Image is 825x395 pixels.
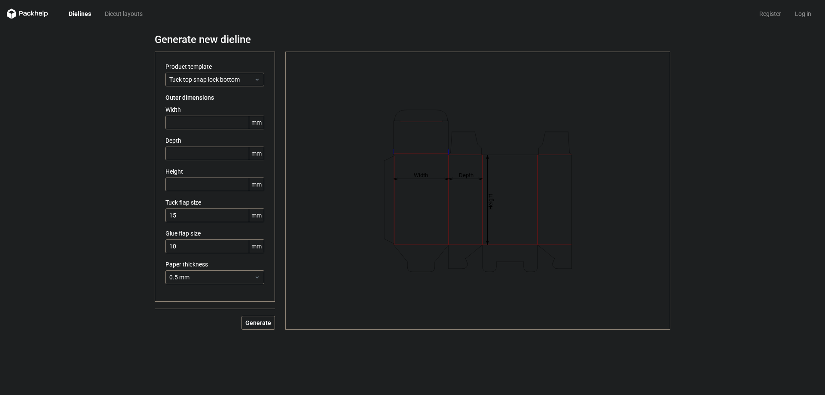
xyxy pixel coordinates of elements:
[249,116,264,129] span: mm
[62,9,98,18] a: Dielines
[249,147,264,160] span: mm
[155,34,670,45] h1: Generate new dieline
[459,171,474,178] tspan: Depth
[98,9,150,18] a: Diecut layouts
[788,9,818,18] a: Log in
[414,171,428,178] tspan: Width
[249,240,264,253] span: mm
[169,273,254,282] span: 0.5 mm
[165,198,264,207] label: Tuck flap size
[165,62,264,71] label: Product template
[165,105,264,114] label: Width
[169,75,254,84] span: Tuck top snap lock bottom
[165,167,264,176] label: Height
[165,260,264,269] label: Paper thickness
[752,9,788,18] a: Register
[165,136,264,145] label: Depth
[249,209,264,222] span: mm
[165,93,264,102] h3: Outer dimensions
[165,229,264,238] label: Glue flap size
[487,193,494,209] tspan: Height
[249,178,264,191] span: mm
